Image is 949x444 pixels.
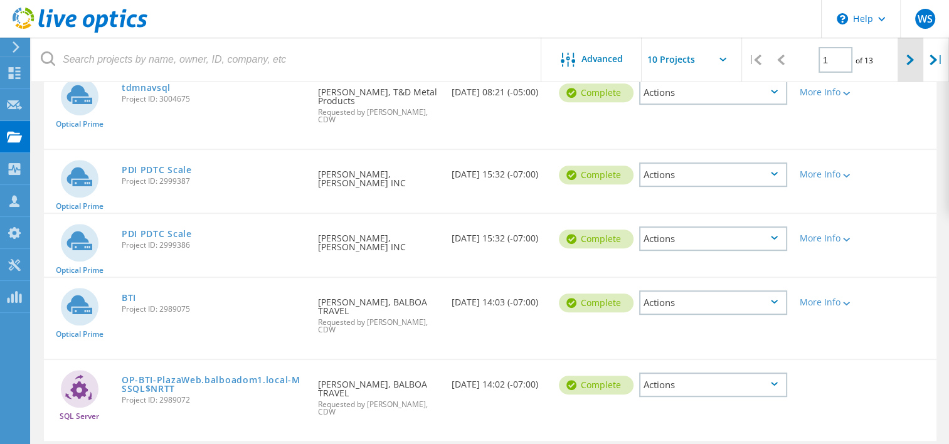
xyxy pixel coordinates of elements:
div: Complete [559,230,634,248]
span: Project ID: 2989075 [122,305,305,313]
a: PDI PDTC Scale [122,230,192,238]
span: Requested by [PERSON_NAME], CDW [318,108,439,124]
svg: \n [837,13,848,24]
div: | [923,38,949,82]
span: WS [917,14,932,24]
span: SQL Server [60,413,99,420]
div: Actions [639,373,787,397]
div: | [742,38,768,82]
a: Live Optics Dashboard [13,26,147,35]
div: Actions [639,226,787,251]
div: [DATE] 15:32 (-07:00) [445,214,553,255]
div: Complete [559,293,634,312]
span: Project ID: 3004675 [122,95,305,103]
div: More Info [800,88,859,97]
span: Requested by [PERSON_NAME], CDW [318,401,439,416]
span: Project ID: 2999387 [122,177,305,185]
a: PDI PDTC Scale [122,166,192,174]
a: OP-BTI-PlazaWeb.balboadom1.local-MSSQL$NRTT [122,376,305,393]
div: More Info [800,298,859,307]
div: [DATE] 14:03 (-07:00) [445,278,553,319]
span: of 13 [856,55,873,66]
div: [PERSON_NAME], T&D Metal Products [312,68,445,136]
div: More Info [800,234,859,243]
div: [PERSON_NAME], BALBOA TRAVEL [312,278,445,346]
div: [PERSON_NAME], [PERSON_NAME] INC [312,150,445,200]
div: [PERSON_NAME], [PERSON_NAME] INC [312,214,445,264]
span: Optical Prime [56,267,103,274]
div: [PERSON_NAME], BALBOA TRAVEL [312,360,445,428]
div: [DATE] 14:02 (-07:00) [445,360,553,401]
span: Project ID: 2999386 [122,241,305,249]
span: Project ID: 2989072 [122,396,305,404]
div: More Info [800,170,859,179]
div: Actions [639,80,787,105]
div: [DATE] 15:32 (-07:00) [445,150,553,191]
div: [DATE] 08:21 (-05:00) [445,68,553,109]
a: BTI [122,293,136,302]
input: Search projects by name, owner, ID, company, etc [31,38,542,82]
span: Optical Prime [56,203,103,210]
span: Requested by [PERSON_NAME], CDW [318,319,439,334]
div: Complete [559,376,634,394]
span: Optical Prime [56,120,103,128]
div: Complete [559,83,634,102]
div: Actions [639,162,787,187]
span: Advanced [581,55,623,63]
span: Optical Prime [56,330,103,338]
div: Actions [639,290,787,315]
div: Complete [559,166,634,184]
a: tdmnavsql [122,83,171,92]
